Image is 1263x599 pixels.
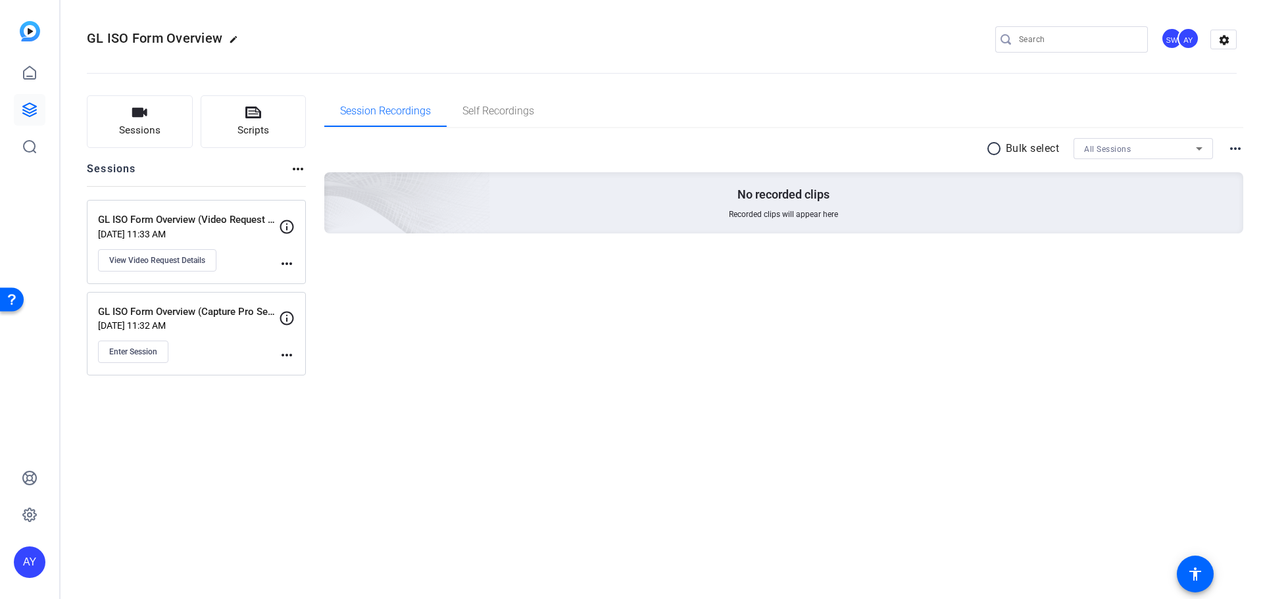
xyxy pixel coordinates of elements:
[98,229,279,239] p: [DATE] 11:33 AM
[98,212,279,228] p: GL ISO Form Overview (Video Request Session)
[14,546,45,578] div: AY
[109,347,157,357] span: Enter Session
[1187,566,1203,582] mat-icon: accessibility
[737,187,830,203] p: No recorded clips
[201,95,307,148] button: Scripts
[98,320,279,331] p: [DATE] 11:32 AM
[1084,145,1131,154] span: All Sessions
[340,106,431,116] span: Session Recordings
[98,249,216,272] button: View Video Request Details
[1019,32,1137,47] input: Search
[462,106,534,116] span: Self Recordings
[98,341,168,363] button: Enter Session
[1161,28,1184,51] ngx-avatar: Steve Winiecki
[1177,28,1201,51] ngx-avatar: Andrew Yelenosky
[1227,141,1243,156] mat-icon: more_horiz
[986,141,1006,156] mat-icon: radio_button_unchecked
[1006,141,1060,156] p: Bulk select
[87,95,193,148] button: Sessions
[290,161,306,177] mat-icon: more_horiz
[1211,30,1237,50] mat-icon: settings
[1161,28,1183,49] div: SW
[20,21,40,41] img: blue-gradient.svg
[109,255,205,266] span: View Video Request Details
[279,347,295,363] mat-icon: more_horiz
[177,42,491,327] img: embarkstudio-empty-session.png
[237,123,269,138] span: Scripts
[279,256,295,272] mat-icon: more_horiz
[87,30,222,46] span: GL ISO Form Overview
[229,35,245,51] mat-icon: edit
[98,304,279,320] p: GL ISO Form Overview (Capture Pro Session)
[87,161,136,186] h2: Sessions
[119,123,161,138] span: Sessions
[1177,28,1199,49] div: AY
[729,209,838,220] span: Recorded clips will appear here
